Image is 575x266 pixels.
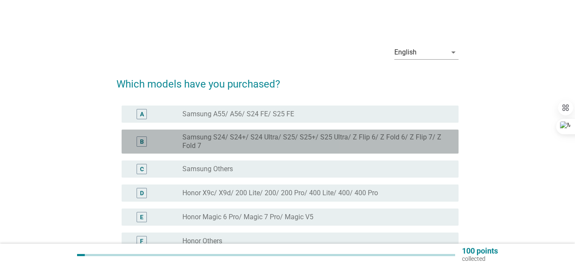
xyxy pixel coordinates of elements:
p: collected [462,255,498,263]
p: 100 points [462,247,498,255]
label: Samsung Others [182,165,233,173]
div: English [394,48,417,56]
div: A [140,110,144,119]
label: Honor Magic 6 Pro/ Magic 7 Pro/ Magic V5 [182,213,313,221]
div: F [140,237,143,246]
label: Samsung A55/ A56/ S24 FE/ S25 FE [182,110,294,118]
i: arrow_drop_down [448,47,459,57]
div: B [140,137,144,146]
label: Honor Others [182,237,222,245]
div: C [140,165,144,174]
label: Honor X9c/ X9d/ 200 Lite/ 200/ 200 Pro/ 400 Lite/ 400/ 400 Pro [182,189,378,197]
label: Samsung S24/ S24+/ S24 Ultra/ S25/ S25+/ S25 Ultra/ Z Flip 6/ Z Fold 6/ Z Flip 7/ Z Fold 7 [182,133,445,150]
h2: Which models have you purchased? [116,68,459,92]
div: D [140,189,144,198]
div: E [140,213,143,222]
